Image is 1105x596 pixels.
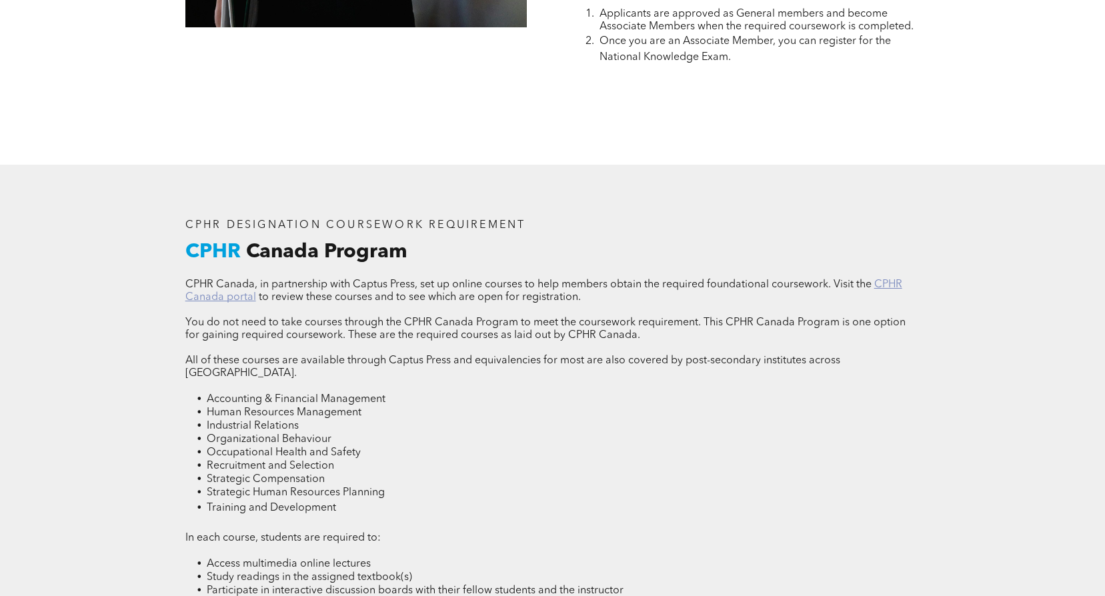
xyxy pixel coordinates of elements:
span: Applicants are approved as General members and become Associate Members when the required coursew... [600,9,914,32]
span: You do not need to take courses through the CPHR Canada Program to meet the coursework requiremen... [185,317,906,341]
span: Organizational Behaviour [207,434,331,445]
span: All of these courses are available through Captus Press and equivalencies for most are also cover... [185,355,840,379]
span: Training and Development [207,503,336,513]
span: Accounting & Financial Management [207,394,385,405]
span: In each course, students are required to: [185,533,381,543]
span: Participate in interactive discussion boards with their fellow students and the instructor [207,585,624,596]
span: Canada Program [246,242,407,262]
span: Industrial Relations [207,421,299,431]
span: Once you are an Associate Member, you can register for the National Knowledge Exam. [600,36,891,63]
span: Strategic Compensation [207,474,325,485]
span: Recruitment and Selection [207,461,334,471]
span: Human Resources Management [207,407,361,418]
span: CPHR DESIGNATION COURSEWORK REQUIREMENT [185,220,526,231]
span: Study readings in the assigned textbook(s) [207,572,412,583]
span: Access multimedia online lectures [207,559,371,569]
span: to review these courses and to see which are open for registration. [259,292,581,303]
span: CPHR Canada, in partnership with Captus Press, set up online courses to help members obtain the r... [185,279,872,290]
span: Occupational Health and Safety [207,447,361,458]
span: Strategic Human Resources Planning [207,487,385,498]
span: CPHR [185,242,241,262]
